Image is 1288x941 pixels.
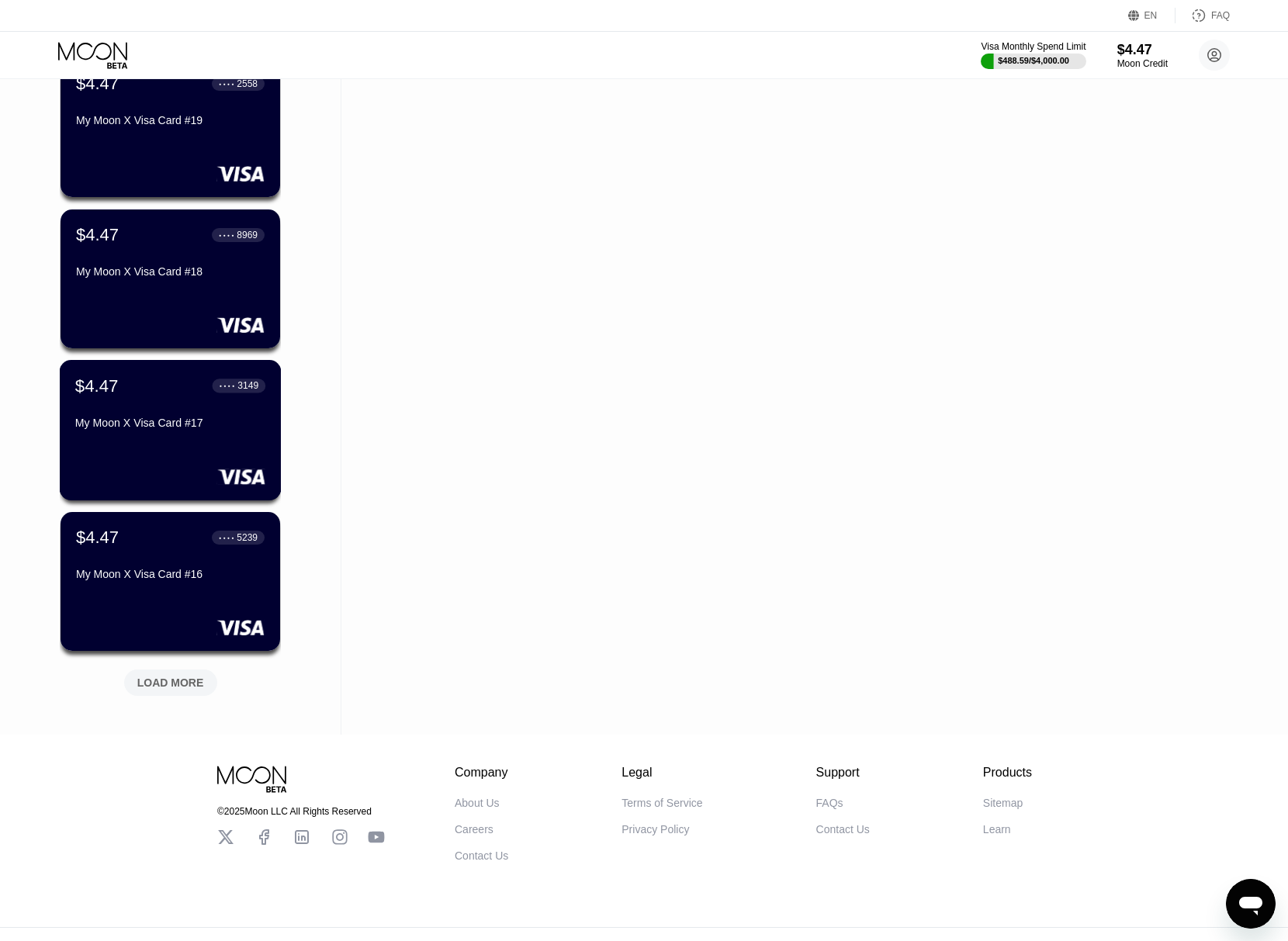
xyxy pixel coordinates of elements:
div: Sitemap [983,797,1023,809]
div: 2558 [237,78,258,89]
div: ● ● ● ● [219,233,234,237]
div: EN [1144,10,1158,21]
div: LOAD MORE [113,663,229,696]
div: Visa Monthly Spend Limit [981,41,1085,52]
div: ● ● ● ● [219,535,234,540]
div: $4.47● ● ● ●3149My Moon X Visa Card #17 [61,361,280,500]
div: Contact Us [816,823,870,835]
div: My Moon X Visa Card #18 [76,265,265,278]
div: Learn [983,823,1011,835]
div: My Moon X Visa Card #19 [76,114,265,126]
div: About Us [455,797,500,809]
div: 3149 [237,380,258,391]
div: FAQ [1175,8,1230,23]
div: Privacy Policy [621,823,689,835]
div: Careers [455,823,493,835]
div: $4.47Moon Credit [1117,42,1168,69]
div: Contact Us [455,849,508,862]
div: 5239 [237,532,258,543]
iframe: Button to launch messaging window [1226,879,1276,929]
div: My Moon X Visa Card #17 [75,417,265,429]
div: Products [983,766,1032,780]
div: Visa Monthly Spend Limit$488.59/$4,000.00 [981,41,1085,69]
div: $4.47 [76,528,119,548]
div: $4.47 [76,74,119,94]
div: EN [1128,8,1175,23]
div: © 2025 Moon LLC All Rights Reserved [217,806,385,817]
div: Legal [621,766,702,780]
div: Company [455,766,508,780]
div: $488.59 / $4,000.00 [998,56,1069,65]
div: FAQ [1211,10,1230,21]
div: Terms of Service [621,797,702,809]
div: $4.47 [76,225,119,245]
div: $4.47 [1117,42,1168,58]
div: FAQs [816,797,843,809]
div: $4.47● ● ● ●8969My Moon X Visa Card #18 [61,209,280,348]
div: Moon Credit [1117,58,1168,69]
div: ● ● ● ● [220,383,235,388]
div: $4.47 [75,375,119,396]
div: LOAD MORE [137,676,204,690]
div: $4.47● ● ● ●5239My Moon X Visa Card #16 [61,512,280,651]
div: My Moon X Visa Card #16 [76,568,265,580]
div: ● ● ● ● [219,81,234,86]
div: $4.47● ● ● ●2558My Moon X Visa Card #19 [61,58,280,197]
div: 8969 [237,230,258,240]
div: Support [816,766,870,780]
